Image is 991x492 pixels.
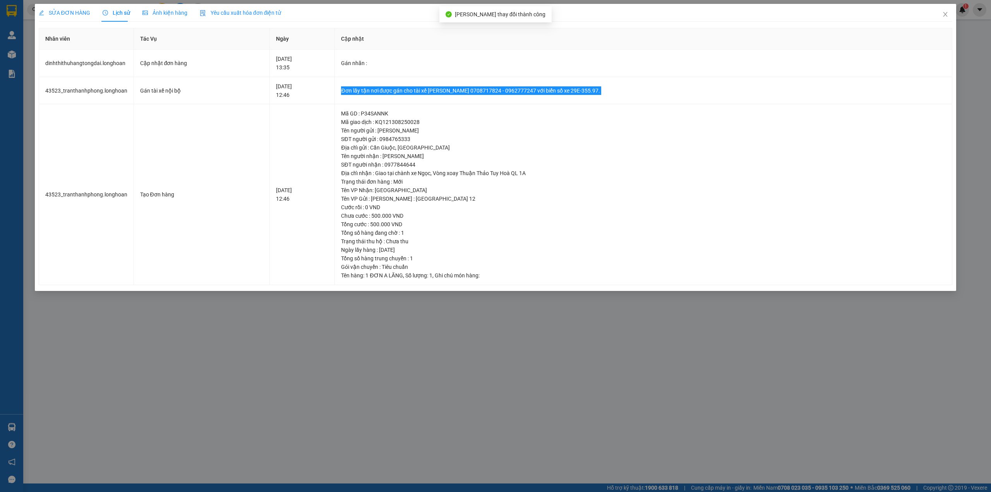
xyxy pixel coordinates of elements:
[341,169,946,177] div: Địa chỉ nhận : Giao tại chành xe Ngọc, Vòng xoay Thuận Thảo Tuy Hoà QL 1A
[142,10,187,16] span: Ảnh kiện hàng
[335,28,952,50] th: Cập nhật
[39,104,134,285] td: 43523_tranthanhphong.longhoan
[200,10,206,16] img: icon
[341,212,946,220] div: Chưa cước : 500.000 VND
[341,203,946,212] div: Cước rồi : 0 VND
[341,59,946,67] div: Gán nhãn :
[341,143,946,152] div: Địa chỉ gửi : Cần Giuộc, [GEOGRAPHIC_DATA]
[140,190,264,199] div: Tạo Đơn hàng
[276,82,328,99] div: [DATE] 12:46
[140,86,264,95] div: Gán tài xế nội bộ
[455,11,545,17] span: [PERSON_NAME] thay đổi thành công
[341,229,946,237] div: Tổng số hàng đang chờ : 1
[39,77,134,105] td: 43523_tranthanhphong.longhoan
[140,59,264,67] div: Cập nhật đơn hàng
[200,10,281,16] span: Yêu cầu xuất hóa đơn điện tử
[39,10,44,15] span: edit
[341,271,946,280] div: Tên hàng: , Số lượng: , Ghi chú món hàng:
[142,10,148,15] span: picture
[341,254,946,263] div: Tổng số hàng trung chuyển : 1
[341,118,946,126] div: Mã giao dịch : KQ121308250028
[134,28,270,50] th: Tác Vụ
[103,10,108,15] span: clock-circle
[103,10,130,16] span: Lịch sử
[39,10,90,16] span: SỬA ĐƠN HÀNG
[341,109,946,118] div: Mã GD : P34SANNK
[341,160,946,169] div: SĐT người nhận : 0977844644
[341,194,946,203] div: Tên VP Gửi : [PERSON_NAME] : [GEOGRAPHIC_DATA] 12
[341,177,946,186] div: Trạng thái đơn hàng : Mới
[39,28,134,50] th: Nhân viên
[341,246,946,254] div: Ngày lấy hàng : [DATE]
[341,135,946,143] div: SĐT người gửi : 0984765333
[270,28,335,50] th: Ngày
[934,4,956,26] button: Close
[446,11,452,17] span: check-circle
[341,152,946,160] div: Tên người nhận : [PERSON_NAME]
[341,186,946,194] div: Tên VP Nhận: [GEOGRAPHIC_DATA]
[341,263,946,271] div: Gói vận chuyển : Tiêu chuẩn
[942,11,948,17] span: close
[429,272,432,279] span: 1
[39,50,134,77] td: dinhthithuhangtongdai.longhoan
[341,220,946,229] div: Tổng cước : 500.000 VND
[365,272,403,279] span: 1 ĐƠN A LĂNG
[276,186,328,203] div: [DATE] 12:46
[341,86,946,95] div: Đơn lấy tận nơi được gán cho tài xế [PERSON_NAME] 0708717824 - 0962777247 với biển số xe 29E-355.97.
[341,126,946,135] div: Tên người gửi : [PERSON_NAME]
[276,55,328,72] div: [DATE] 13:35
[341,237,946,246] div: Trạng thái thu hộ : Chưa thu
